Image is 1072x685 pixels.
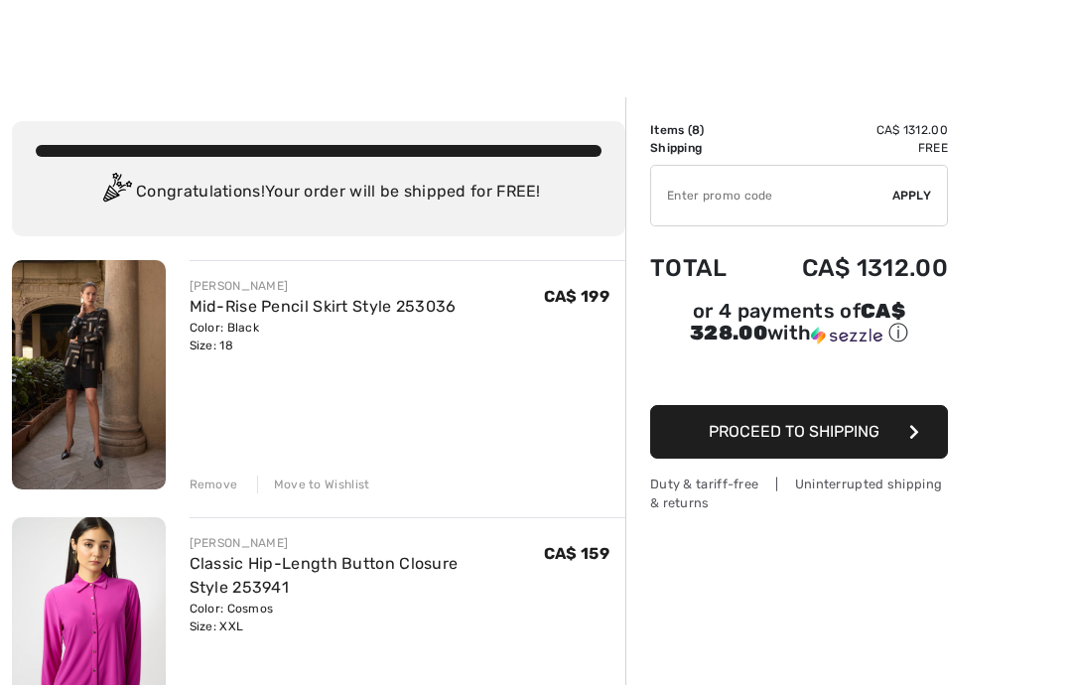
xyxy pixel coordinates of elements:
[190,476,238,493] div: Remove
[974,552,1056,593] iframe: Opens a widget where you can chat to one of our agents
[752,234,948,302] td: CA$ 1312.00
[651,166,892,225] input: Promo code
[752,121,948,139] td: CA$ 1312.00
[190,297,457,316] a: Mid-Rise Pencil Skirt Style 253036
[650,302,948,346] div: or 4 payments of with
[12,260,166,489] img: Mid-Rise Pencil Skirt Style 253036
[650,139,752,157] td: Shipping
[692,123,700,137] span: 8
[690,299,905,344] span: CA$ 328.00
[257,476,370,493] div: Move to Wishlist
[544,287,609,306] span: CA$ 199
[811,327,882,344] img: Sezzle
[96,173,136,212] img: Congratulation2.svg
[190,319,457,354] div: Color: Black Size: 18
[650,405,948,459] button: Proceed to Shipping
[709,422,879,441] span: Proceed to Shipping
[892,187,932,205] span: Apply
[650,475,948,512] div: Duty & tariff-free | Uninterrupted shipping & returns
[36,173,602,212] div: Congratulations! Your order will be shipped for FREE!
[650,234,752,302] td: Total
[190,277,457,295] div: [PERSON_NAME]
[650,353,948,398] iframe: PayPal-paypal
[190,600,544,635] div: Color: Cosmos Size: XXL
[752,139,948,157] td: Free
[650,121,752,139] td: Items ( )
[544,544,609,563] span: CA$ 159
[190,534,544,552] div: [PERSON_NAME]
[650,302,948,353] div: or 4 payments ofCA$ 328.00withSezzle Click to learn more about Sezzle
[190,554,459,597] a: Classic Hip-Length Button Closure Style 253941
